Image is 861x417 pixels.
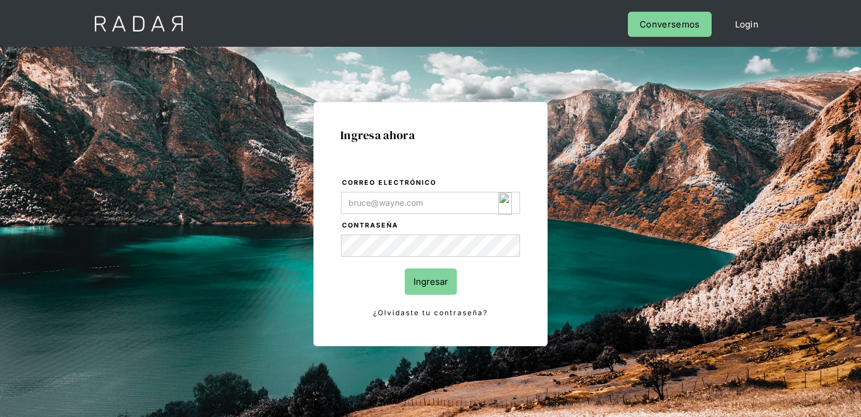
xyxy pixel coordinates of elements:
[628,12,711,37] a: Conversemos
[723,12,771,37] a: Login
[340,129,521,142] h1: Ingresa ahora
[498,192,512,215] img: icon_180.svg
[405,268,457,295] input: Ingresar
[342,220,520,232] label: Contraseña
[340,177,521,319] form: Login Form
[341,192,520,214] input: bruce@wayne.com
[342,177,520,189] label: Correo electrónico
[341,306,520,319] a: ¿Olvidaste tu contraseña?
